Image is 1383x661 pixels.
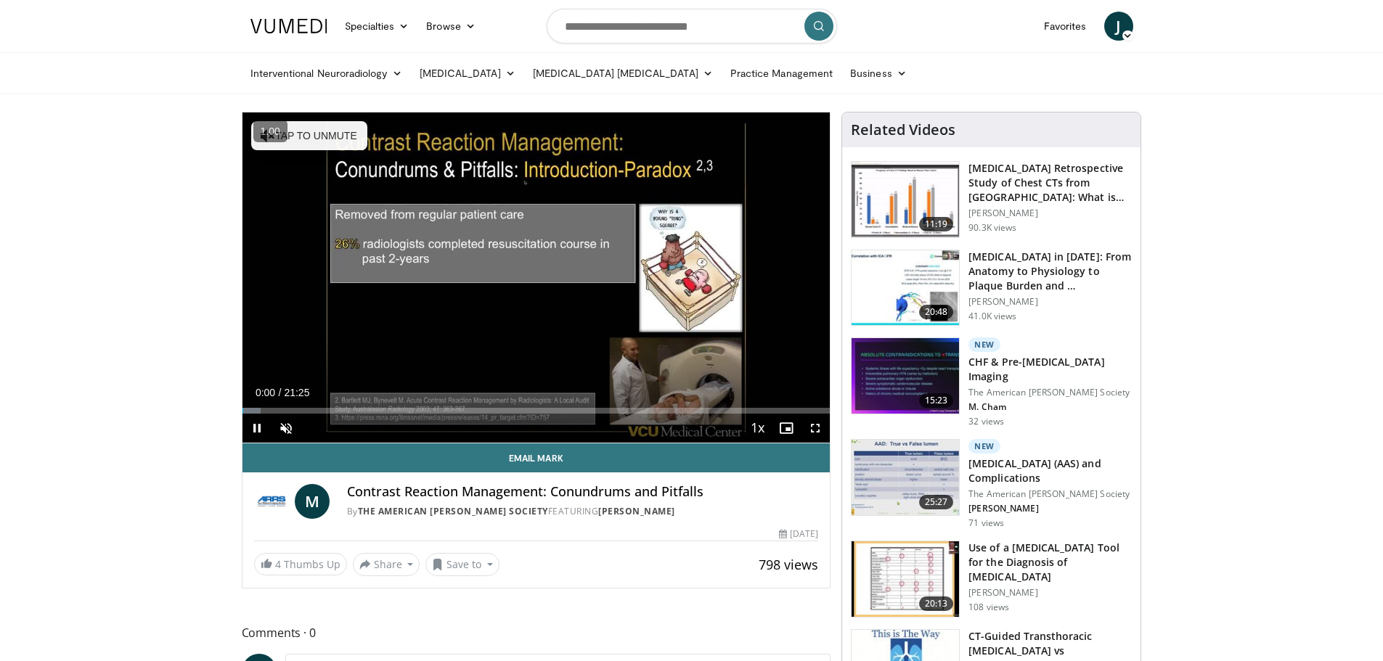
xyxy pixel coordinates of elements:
div: Progress Bar [242,408,831,414]
a: M [295,484,330,519]
h4: Related Videos [851,121,955,139]
a: Email Mark [242,443,831,472]
p: New [968,439,1000,453]
input: Search topics, interventions [547,9,837,44]
p: 90.3K views [968,222,1016,234]
img: The American Roentgen Ray Society [254,484,289,519]
button: Tap to unmute [251,121,367,150]
h3: Use of a [MEDICAL_DATA] Tool for the Diagnosis of [MEDICAL_DATA] [968,541,1132,584]
a: Practice Management [722,59,841,88]
button: Save to [425,553,499,576]
a: 11:19 [MEDICAL_DATA] Retrospective Study of Chest CTs from [GEOGRAPHIC_DATA]: What is the Re… [PE... [851,161,1132,238]
span: 20:48 [919,305,954,319]
p: M. Cham [968,401,1132,413]
a: Specialties [336,12,418,41]
a: 25:27 New [MEDICAL_DATA] (AAS) and Complications The American [PERSON_NAME] Society [PERSON_NAME]... [851,439,1132,529]
a: 15:23 New CHF & Pre-[MEDICAL_DATA] Imaging The American [PERSON_NAME] Society M. Cham 32 views [851,337,1132,427]
a: Favorites [1035,12,1096,41]
a: [PERSON_NAME] [598,505,675,517]
img: 6ccc95e5-92fb-4556-ac88-59144b238c7c.150x105_q85_crop-smart_upscale.jpg [852,440,959,515]
p: 41.0K views [968,311,1016,322]
span: 15:23 [919,393,954,408]
span: 25:27 [919,495,954,509]
a: [MEDICAL_DATA] [MEDICAL_DATA] [524,59,722,88]
a: The American [PERSON_NAME] Society [358,505,548,517]
video-js: Video Player [242,112,831,443]
span: 0:00 [256,387,275,398]
h3: [MEDICAL_DATA] (AAS) and Complications [968,456,1132,485]
p: The American [PERSON_NAME] Society [968,488,1132,500]
p: 108 views [968,602,1009,613]
button: Unmute [272,414,301,443]
img: c2eb46a3-50d3-446d-a553-a9f8510c7760.150x105_q85_crop-smart_upscale.jpg [852,162,959,237]
div: [DATE] [779,527,818,541]
h4: Contrast Reaction Management: Conundrums and Pitfalls [347,484,819,500]
h3: [MEDICAL_DATA] Retrospective Study of Chest CTs from [GEOGRAPHIC_DATA]: What is the Re… [968,161,1132,205]
a: [MEDICAL_DATA] [411,59,524,88]
p: [PERSON_NAME] [968,208,1132,219]
button: Pause [242,414,272,443]
span: 798 views [759,556,818,573]
img: VuMedi Logo [250,19,327,33]
p: 71 views [968,517,1004,529]
span: 20:13 [919,596,954,611]
span: 4 [275,557,281,571]
span: 11:19 [919,217,954,231]
div: By FEATURING [347,505,819,518]
a: Interventional Neuroradiology [242,59,411,88]
p: The American [PERSON_NAME] Society [968,387,1132,398]
button: Enable picture-in-picture mode [772,414,801,443]
a: 4 Thumbs Up [254,553,347,575]
img: 823da73b-7a00-425d-bb7f-45c8b03b10c3.150x105_q85_crop-smart_upscale.jpg [852,250,959,326]
button: Share [353,553,420,576]
span: 21:25 [284,387,309,398]
a: 20:13 Use of a [MEDICAL_DATA] Tool for the Diagnosis of [MEDICAL_DATA] [PERSON_NAME] 108 views [851,541,1132,617]
button: Playback Rate [743,414,772,443]
span: / [279,387,282,398]
p: 32 views [968,416,1004,427]
img: 6a143f31-f1e1-4cea-acc1-48239cf5bf88.150x105_q85_crop-smart_upscale.jpg [852,338,959,414]
h3: [MEDICAL_DATA] in [DATE]: From Anatomy to Physiology to Plaque Burden and … [968,250,1132,293]
p: New [968,337,1000,352]
h3: CHF & Pre-[MEDICAL_DATA] Imaging [968,355,1132,384]
a: J [1104,12,1133,41]
a: Business [841,59,915,88]
span: Comments 0 [242,623,831,642]
a: 20:48 [MEDICAL_DATA] in [DATE]: From Anatomy to Physiology to Plaque Burden and … [PERSON_NAME] 4... [851,250,1132,327]
img: 53aeef7e-3fbc-4855-a228-05a10d5ffb8a.150x105_q85_crop-smart_upscale.jpg [852,541,959,617]
button: Fullscreen [801,414,830,443]
p: [PERSON_NAME] [968,503,1132,514]
p: [PERSON_NAME] [968,296,1132,308]
a: Browse [417,12,484,41]
p: [PERSON_NAME] [968,587,1132,599]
